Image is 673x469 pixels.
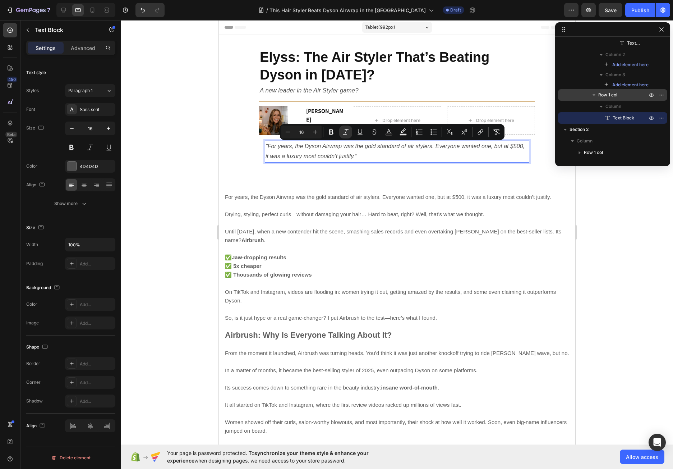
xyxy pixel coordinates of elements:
[6,382,243,388] span: It all started on TikTok and Instagram, where the first review videos racked up millions of views...
[26,106,35,113] div: Font
[26,342,49,352] div: Shape
[26,301,37,308] div: Color
[26,421,47,431] div: Align
[612,62,649,68] span: Add element here
[36,44,56,52] p: Settings
[627,40,640,47] span: Text block
[26,260,43,267] div: Padding
[71,44,95,52] p: Advanced
[5,132,17,137] div: Beta
[6,310,173,319] strong: Airbrush: Why Is Everyone Talking About It?
[605,103,621,110] span: Column
[601,81,652,89] button: Add element here
[613,114,634,122] span: Text Block
[620,450,664,464] button: Allow access
[626,453,658,461] span: Allow access
[605,71,625,78] span: Column 3
[68,87,93,94] span: Paragraph 1
[625,3,655,17] button: Publish
[46,120,310,143] div: Rich Text Editor. Editing area: main
[26,197,115,210] button: Show more
[6,174,332,180] span: For years, the Dyson Airwrap was the gold standard of air stylers. Everyone wanted one, but at $5...
[6,269,337,283] span: On TikTok and Instagram, videos are flooding in: women trying it out, getting amazed by the resul...
[450,7,461,13] span: Draft
[6,399,348,414] span: Women showed off their curls, salon-worthy blowouts, and most importantly, their shock at how wel...
[6,251,93,258] strong: ✅ Thousands of glowing reviews
[26,241,38,248] div: Width
[47,6,50,14] p: 7
[598,91,617,99] span: Row 1 col
[26,87,39,94] div: Styles
[80,261,114,267] div: Add...
[26,320,39,326] div: Image
[26,180,46,190] div: Align
[80,361,114,367] div: Add...
[26,163,37,169] div: Color
[584,149,603,156] span: Row 1 col
[26,360,40,367] div: Border
[3,3,54,17] button: 7
[26,283,61,293] div: Background
[47,123,306,140] i: "For years, the Dyson Airwrap was the gold standard of air stylers. Everyone wanted one, but at $...
[6,295,218,301] span: So, is it just hype or a real game-changer? I put Airbrush to the test—here’s what I found.
[135,3,165,17] div: Undo/Redo
[601,60,652,69] button: Add element here
[35,26,96,34] p: Text Block
[162,364,219,370] strong: insane word-of-mouth
[65,84,115,97] button: Paragraph 1
[7,77,17,82] div: 450
[26,123,45,133] div: Size
[269,6,426,14] span: This Hair Styler Beats Dyson Airwrap in the [GEOGRAPHIC_DATA]
[26,452,115,464] button: Delete element
[13,234,68,240] strong: Jaw-dropping results
[80,106,114,113] div: Sans-serif
[54,200,88,207] div: Show more
[605,51,625,58] span: Column 2
[26,223,45,233] div: Size
[612,82,649,88] span: Add element here
[65,238,115,251] input: Auto
[6,208,342,223] span: Until [DATE], when a new contender hit the scene, smashing sales records and even overtaking [PER...
[219,20,575,445] iframe: Design area
[26,379,41,386] div: Corner
[80,379,114,386] div: Add...
[631,6,649,14] div: Publish
[26,398,43,404] div: Shadow
[80,320,114,327] div: Add...
[6,347,259,353] span: In a matter of months, it became the best-selling styler of 2025, even outpacing Dyson on some pl...
[605,7,617,13] span: Save
[80,398,114,405] div: Add...
[577,137,593,145] span: Column
[280,124,504,140] div: Editor contextual toolbar
[570,126,589,133] span: Section 2
[26,69,46,76] div: Text style
[80,301,114,308] div: Add...
[649,434,666,451] div: Open Intercom Messenger
[6,191,265,197] span: Drying, styling, perfect curls—without damaging your hair… Hard to beat, right? Well, that’s what...
[6,364,220,370] span: Its success comes down to something rare in the beauty industry: .
[6,234,68,240] span: ✅
[6,243,43,249] strong: ✅ 5x cheaper
[167,449,397,464] span: Your page is password protected. To when designing pages, we need access to your store password.
[599,3,622,17] button: Save
[167,450,369,464] span: synchronize your theme style & enhance your experience
[23,217,45,223] strong: Airbrush
[51,454,91,462] div: Delete element
[257,97,295,103] div: Drop element here
[6,330,350,336] span: From the moment it launched, Airbrush was turning heads. You’d think it was just another knockoff...
[80,163,114,170] div: 4D4D4D
[266,6,268,14] span: /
